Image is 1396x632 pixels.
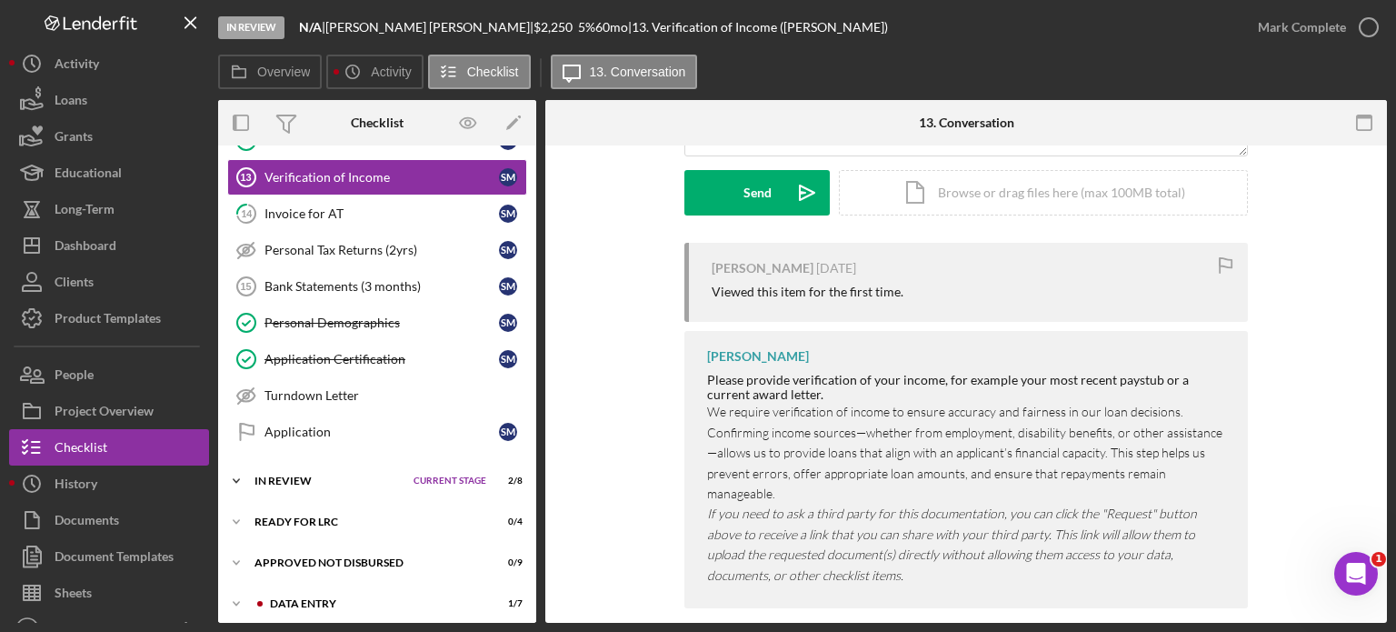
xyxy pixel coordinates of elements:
[55,300,161,341] div: Product Templates
[227,414,527,450] a: ApplicationSM
[414,476,486,487] span: Current Stage
[264,388,526,403] div: Turndown Letter
[371,65,411,79] label: Activity
[55,538,174,579] div: Document Templates
[499,423,517,441] div: S M
[499,241,517,259] div: S M
[325,20,533,35] div: [PERSON_NAME] [PERSON_NAME] |
[299,20,325,35] div: |
[55,45,99,86] div: Activity
[628,20,888,35] div: | 13. Verification of Income ([PERSON_NAME])
[1258,9,1346,45] div: Mark Complete
[816,261,856,276] time: 2025-09-03 06:16
[9,502,209,538] button: Documents
[1240,9,1387,45] button: Mark Complete
[264,425,499,439] div: Application
[533,19,573,35] span: $2,250
[9,82,209,118] button: Loans
[55,502,119,543] div: Documents
[227,196,527,232] a: 14Invoice for ATSM
[270,598,477,609] div: Data Entry
[9,300,209,336] button: Product Templates
[551,55,698,89] button: 13. Conversation
[467,65,519,79] label: Checklist
[684,170,830,216] button: Send
[712,261,813,276] div: [PERSON_NAME]
[9,227,209,264] a: Dashboard
[240,281,251,292] tspan: 15
[55,227,116,268] div: Dashboard
[9,155,209,191] button: Educational
[218,55,322,89] button: Overview
[595,20,628,35] div: 60 mo
[499,314,517,332] div: S M
[55,264,94,305] div: Clients
[499,168,517,186] div: S M
[326,55,423,89] button: Activity
[499,277,517,296] div: S M
[743,170,772,216] div: Send
[264,352,499,366] div: Application Certification
[712,285,903,299] div: Viewed this item for the first time.
[227,268,527,305] a: 15Bank Statements (3 months)SM
[55,356,94,397] div: People
[299,19,322,35] b: N/A
[9,191,209,227] button: Long-Term
[227,305,527,341] a: Personal DemographicsSM
[55,575,92,616] div: Sheets
[9,538,209,575] a: Document Templates
[707,504,1230,586] p: ​
[490,517,523,527] div: 0 / 4
[9,356,209,393] button: People
[254,476,404,487] div: In Review
[55,393,154,434] div: Project Overview
[9,393,209,429] button: Project Overview
[9,466,209,502] a: History
[240,172,251,183] tspan: 13
[227,341,527,377] a: Application CertificationSM
[490,598,523,609] div: 1 / 7
[707,506,1197,582] em: If you need to ask a third party for this documentation, you can click the "Request" button above...
[264,279,499,294] div: Bank Statements (3 months)
[9,118,209,155] button: Grants
[227,232,527,268] a: Personal Tax Returns (2yrs)SM
[254,557,477,568] div: Approved Not Disbursed
[227,377,527,414] a: Turndown Letter
[257,65,310,79] label: Overview
[9,264,209,300] button: Clients
[264,206,499,221] div: Invoice for AT
[351,115,404,130] div: Checklist
[55,118,93,159] div: Grants
[55,82,87,123] div: Loans
[241,207,253,219] tspan: 14
[264,243,499,257] div: Personal Tax Returns (2yrs)
[707,402,1230,504] p: We require verification of income to ensure accuracy and fairness in our loan decisions. Confirmi...
[9,429,209,466] button: Checklist
[9,45,209,82] button: Activity
[1334,552,1378,596] iframe: Intercom live chat
[55,155,122,196] div: Educational
[499,205,517,223] div: S M
[490,476,523,487] div: 2 / 8
[707,373,1230,402] div: Please provide verification of your income, for example your most recent paystub or a current awa...
[218,16,284,39] div: In Review
[499,350,517,368] div: S M
[490,557,523,568] div: 0 / 9
[1371,552,1386,567] span: 1
[578,20,595,35] div: 5 %
[919,115,1014,130] div: 13. Conversation
[9,575,209,611] button: Sheets
[707,349,809,364] div: [PERSON_NAME]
